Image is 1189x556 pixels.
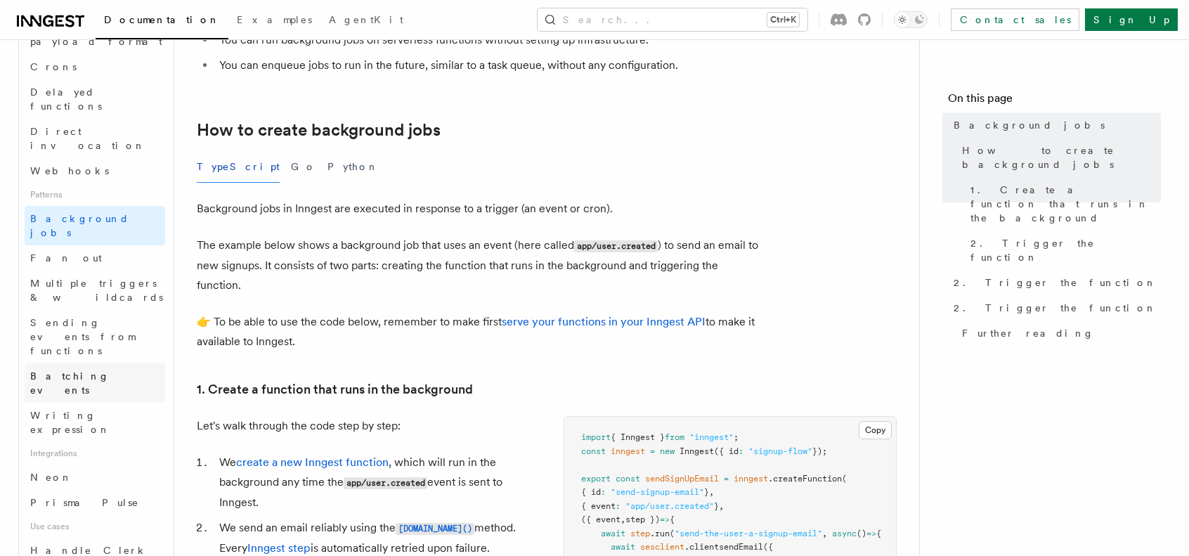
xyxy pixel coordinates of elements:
[948,90,1161,112] h4: On this page
[714,446,739,456] span: ({ id
[581,501,616,511] span: { event
[104,14,220,25] span: Documentation
[719,501,724,511] span: ,
[197,416,530,436] p: Let's walk through the code step by step:
[30,370,110,396] span: Batching events
[748,446,812,456] span: "signup-flow"
[25,54,165,79] a: Crons
[704,487,709,497] span: }
[197,151,280,183] button: TypeScript
[857,529,866,538] span: ()
[538,8,807,31] button: Search...Ctrl+K
[25,158,165,183] a: Webhooks
[25,119,165,158] a: Direct invocation
[675,529,822,538] span: "send-the-user-a-signup-email"
[25,465,165,490] a: Neon
[951,8,1079,31] a: Contact sales
[962,143,1161,172] span: How to create background jobs
[601,487,606,497] span: :
[684,542,763,552] span: .clientsendEmail
[948,295,1161,321] a: 2. Trigger the function
[680,446,714,456] span: Inngest
[625,515,660,524] span: step })
[30,472,72,483] span: Neon
[96,4,228,39] a: Documentation
[734,474,768,484] span: inngest
[859,421,892,439] button: Copy
[724,474,729,484] span: =
[956,138,1161,177] a: How to create background jobs
[956,321,1161,346] a: Further reading
[30,317,135,356] span: Sending events from functions
[611,542,635,552] span: await
[630,529,650,538] span: step
[215,30,759,50] li: You can run background jobs on serverless functions without setting up infrastructure.
[650,529,670,538] span: .run
[197,120,441,140] a: How to create background jobs
[832,529,857,538] span: async
[30,86,102,112] span: Delayed functions
[320,4,412,38] a: AgentKit
[25,490,165,515] a: Prisma Pulse
[30,126,145,151] span: Direct invocation
[842,474,847,484] span: (
[30,278,163,303] span: Multiple triggers & wildcards
[616,501,621,511] span: :
[25,363,165,403] a: Batching events
[581,474,611,484] span: export
[767,13,799,27] kbd: Ctrl+K
[25,183,165,206] span: Patterns
[670,515,675,524] span: {
[866,529,876,538] span: =>
[25,515,165,538] span: Use cases
[611,432,665,442] span: { Inngest }
[970,183,1161,225] span: 1. Create a function that runs in the background
[25,310,165,363] a: Sending events from functions
[25,206,165,245] a: Background jobs
[660,515,670,524] span: =>
[670,529,675,538] span: (
[215,56,759,75] li: You can enqueue jobs to run in the future, similar to a task queue, without any configuration.
[948,112,1161,138] a: Background jobs
[25,245,165,271] a: Fan out
[291,151,316,183] button: Go
[894,11,928,28] button: Toggle dark mode
[876,529,881,538] span: {
[965,177,1161,231] a: 1. Create a function that runs in the background
[768,474,842,484] span: .createFunction
[965,231,1161,270] a: 2. Trigger the function
[30,61,77,72] span: Crons
[197,235,759,295] p: The example below shows a background job that uses an event (here called ) to send an email to ne...
[822,529,827,538] span: ,
[640,542,684,552] span: sesclient
[396,523,474,535] code: [DOMAIN_NAME]()
[621,515,625,524] span: ,
[30,410,110,435] span: Writing expression
[215,453,530,512] li: We , which will run in the background any time the event is sent to Inngest.
[739,446,743,456] span: :
[611,446,645,456] span: inngest
[30,497,139,508] span: Prisma Pulse
[329,14,403,25] span: AgentKit
[1085,8,1178,31] a: Sign Up
[970,236,1161,264] span: 2. Trigger the function
[197,199,759,219] p: Background jobs in Inngest are executed in response to a trigger (an event or cron).
[581,515,621,524] span: ({ event
[616,474,640,484] span: const
[954,118,1105,132] span: Background jobs
[237,14,312,25] span: Examples
[714,501,719,511] span: }
[30,213,129,238] span: Background jobs
[954,276,1157,290] span: 2. Trigger the function
[25,442,165,465] span: Integrations
[581,432,611,442] span: import
[581,446,606,456] span: const
[236,455,389,469] a: create a new Inngest function
[327,151,379,183] button: Python
[396,521,474,534] a: [DOMAIN_NAME]()
[611,487,704,497] span: "send-signup-email"
[650,446,655,456] span: =
[228,4,320,38] a: Examples
[502,315,706,328] a: serve your functions in your Inngest API
[625,501,714,511] span: "app/user.created"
